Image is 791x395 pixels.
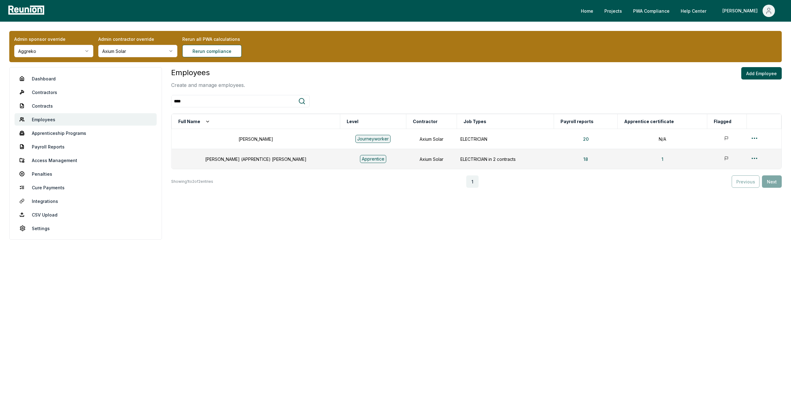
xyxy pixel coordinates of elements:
h3: Employees [171,67,245,78]
a: Help Center [676,5,711,17]
button: Add Employee [741,67,782,79]
a: Access Management [15,154,157,166]
a: Home [576,5,598,17]
a: Contracts [15,100,157,112]
p: Create and manage employees. [171,81,245,89]
a: PWA Compliance [628,5,675,17]
a: Dashboard [15,72,157,85]
button: [PERSON_NAME] [717,5,780,17]
div: Journeyworker [355,135,391,143]
td: [PERSON_NAME] (APPRENTICE) [PERSON_NAME] [172,149,340,169]
button: 20 [578,133,594,145]
a: Integrations [15,195,157,207]
a: Payroll Reports [15,140,157,153]
a: CSV Upload [15,208,157,221]
a: Penalties [15,168,157,180]
p: Showing 1 to 2 of 2 entries [171,178,213,185]
button: Level [345,115,360,128]
button: Flagged [713,115,733,128]
a: Projects [599,5,627,17]
label: Admin contractor override [98,36,177,42]
button: Apprentice certificate [623,115,675,128]
a: Cure Payments [15,181,157,194]
button: Contractor [412,115,439,128]
div: Apprentice [360,155,386,163]
a: Settings [15,222,157,234]
button: 18 [578,153,593,165]
nav: Main [576,5,785,17]
button: Full Name [177,115,211,128]
button: Rerun compliance [182,45,242,57]
label: Rerun all PWA calculations [182,36,261,42]
td: Axium Solar [406,149,457,169]
button: Payroll reports [559,115,595,128]
div: [PERSON_NAME] [722,5,760,17]
p: ELECTRICIAN in 2 contracts [460,156,550,162]
a: Apprenticeship Programs [15,127,157,139]
td: [PERSON_NAME] [172,129,340,149]
button: Job Types [462,115,488,128]
button: 1 [657,153,668,165]
td: Axium Solar [406,129,457,149]
label: Admin sponsor override [14,36,93,42]
td: N/A [618,129,707,149]
a: Employees [15,113,157,126]
p: ELECTRICIAN [460,136,550,142]
a: Contractors [15,86,157,98]
button: 1 [466,175,479,188]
